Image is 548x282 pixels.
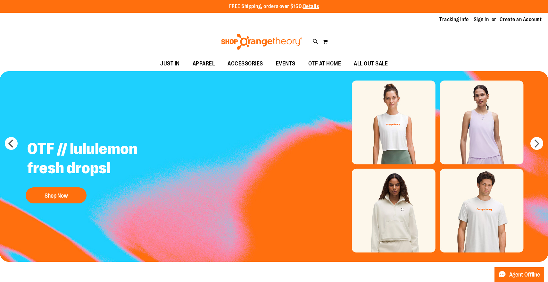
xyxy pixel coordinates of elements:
button: Agent Offline [494,267,544,282]
span: APPAREL [193,56,215,71]
span: EVENTS [276,56,295,71]
span: ALL OUT SALE [354,56,388,71]
h2: OTF // lululemon fresh drops! [22,134,182,184]
a: Tracking Info [439,16,469,23]
span: ACCESSORIES [228,56,263,71]
button: next [530,137,543,150]
button: prev [5,137,18,150]
span: JUST IN [160,56,180,71]
a: Sign In [474,16,489,23]
a: Create an Account [500,16,542,23]
a: Details [303,4,319,9]
button: Shop Now [26,187,87,203]
p: FREE Shipping, orders over $150. [229,3,319,10]
a: OTF // lululemon fresh drops! Shop Now [22,134,182,207]
span: Agent Offline [509,272,540,278]
span: OTF AT HOME [308,56,341,71]
img: Shop Orangetheory [220,34,303,50]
